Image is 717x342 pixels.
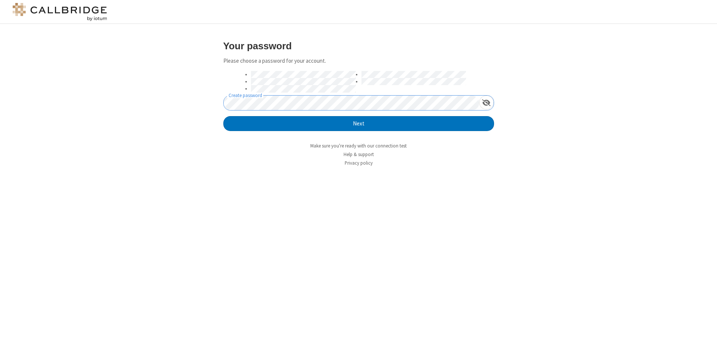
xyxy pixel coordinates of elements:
a: Help & support [344,151,374,158]
p: Please choose a password for your account. [223,57,494,65]
h3: Your password [223,41,494,51]
div: Show password [479,96,494,109]
button: Next [223,116,494,131]
a: Make sure you're ready with our connection test [310,143,407,149]
input: Create password [224,96,479,110]
a: Privacy policy [345,160,373,166]
img: logo@2x.png [11,3,108,21]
